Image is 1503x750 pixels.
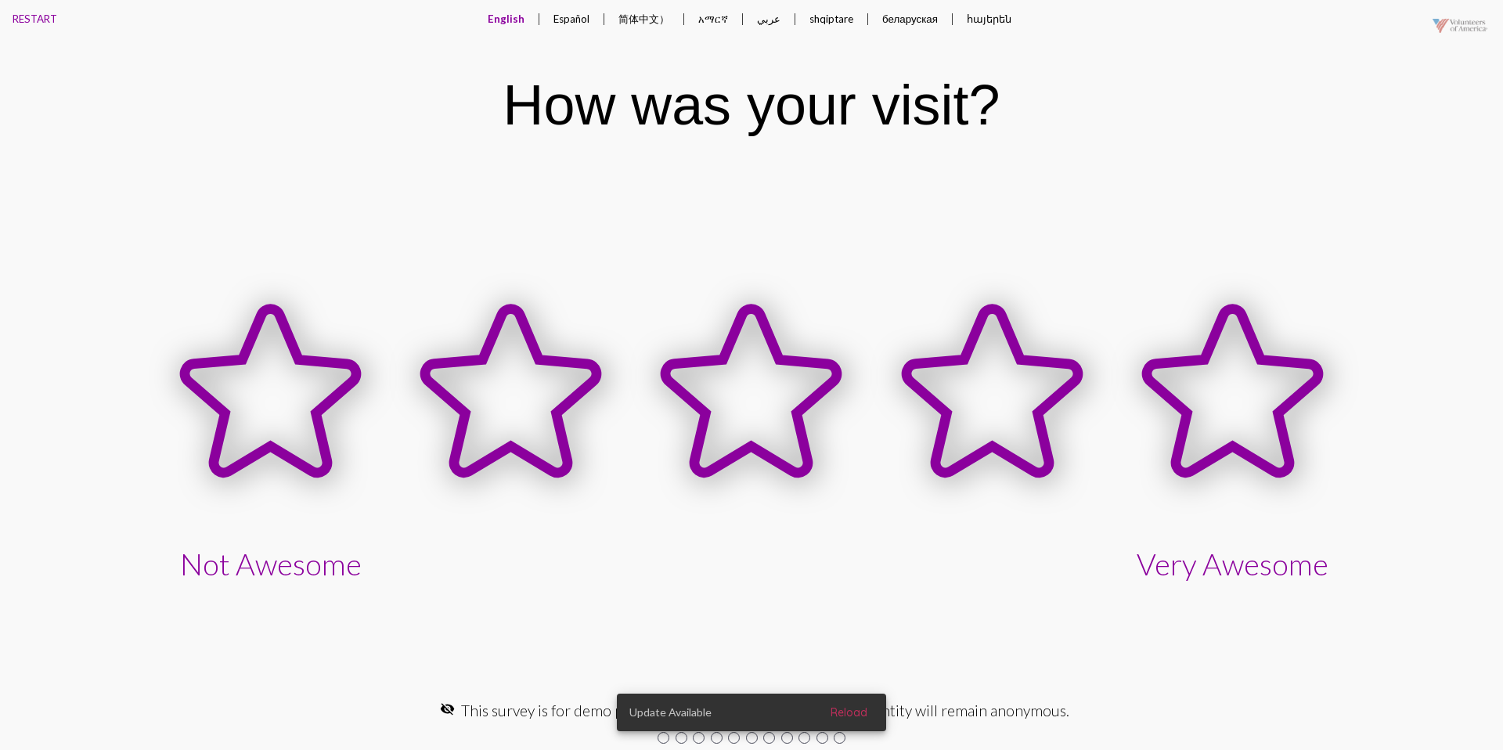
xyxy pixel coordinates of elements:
[831,705,867,719] span: Reload
[503,73,1000,137] div: How was your visit?
[1421,4,1499,48] img: VOAmerica-1920-logo-pos-alpha-20210513.png
[440,701,455,716] mat-icon: visibility_off
[461,701,1069,719] span: This survey is for demo purposes, we value your privacy, your identity will remain anonymous.
[818,698,880,727] button: Reload
[629,705,712,720] span: Update Available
